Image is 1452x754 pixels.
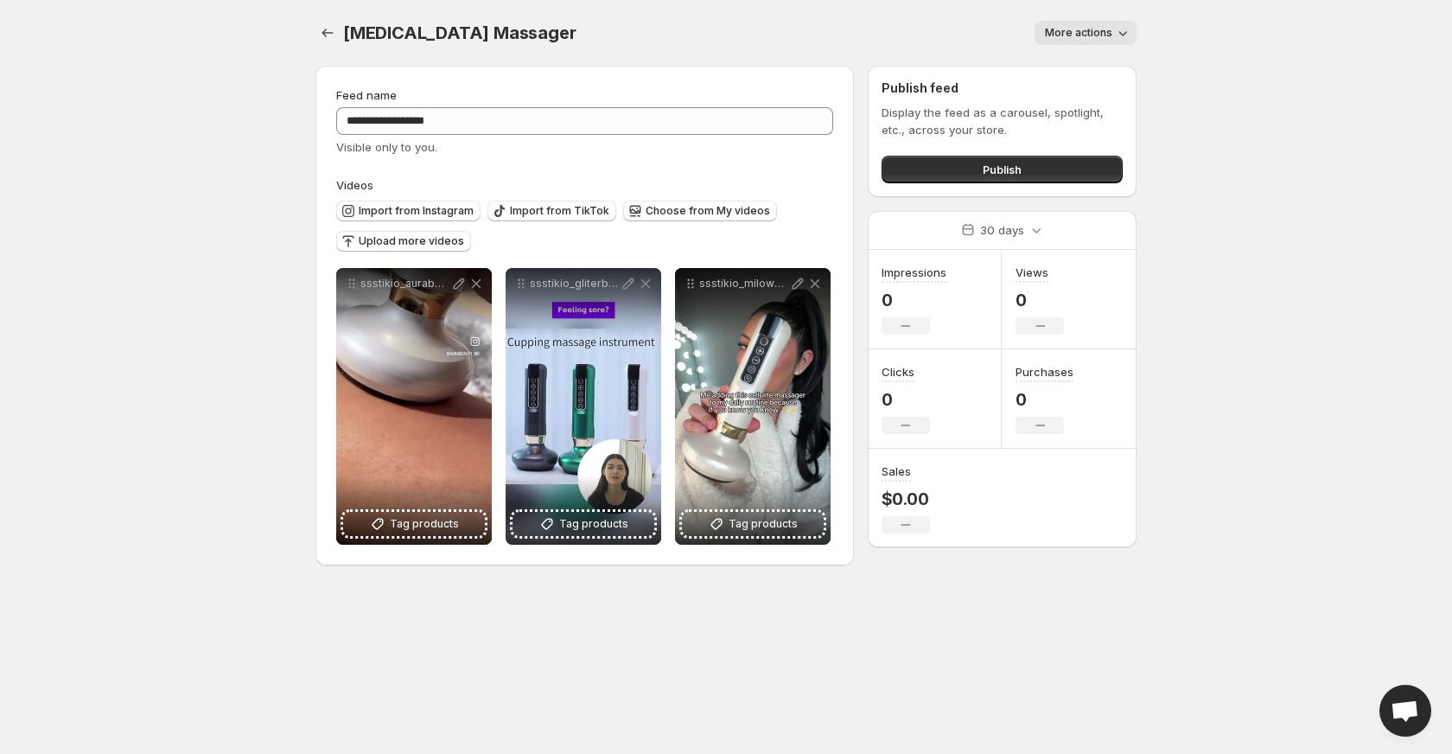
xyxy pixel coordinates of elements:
[699,277,789,291] p: ssstikio_milowus_1745351260393
[980,221,1024,239] p: 30 days
[359,234,464,248] span: Upload more videos
[882,80,1123,97] h2: Publish feed
[882,463,911,480] h3: Sales
[882,290,946,310] p: 0
[882,264,946,281] h3: Impressions
[882,389,930,410] p: 0
[1045,26,1112,40] span: More actions
[359,204,474,218] span: Import from Instagram
[882,489,930,509] p: $0.00
[559,515,628,533] span: Tag products
[343,22,576,43] span: [MEDICAL_DATA] Massager
[487,201,616,221] button: Import from TikTok
[882,156,1123,183] button: Publish
[675,268,831,545] div: ssstikio_milowus_1745351260393Tag products
[1016,363,1073,380] h3: Purchases
[336,201,481,221] button: Import from Instagram
[1016,264,1048,281] h3: Views
[1035,21,1137,45] button: More actions
[682,512,824,536] button: Tag products
[530,277,620,291] p: ssstikio_gliterbenefit_1745351208999
[343,512,485,536] button: Tag products
[983,161,1022,178] span: Publish
[1016,290,1064,310] p: 0
[336,140,437,154] span: Visible only to you.
[336,178,373,192] span: Videos
[336,231,471,252] button: Upload more videos
[1016,389,1073,410] p: 0
[360,277,450,291] p: ssstikio_aurabeauty_md1_1745351228258
[646,204,770,218] span: Choose from My videos
[336,88,397,102] span: Feed name
[315,21,340,45] button: Settings
[510,204,609,218] span: Import from TikTok
[513,512,654,536] button: Tag products
[882,104,1123,138] p: Display the feed as a carousel, spotlight, etc., across your store.
[336,268,492,545] div: ssstikio_aurabeauty_md1_1745351228258Tag products
[623,201,777,221] button: Choose from My videos
[729,515,798,533] span: Tag products
[882,363,914,380] h3: Clicks
[1379,685,1431,737] a: Open chat
[506,268,661,545] div: ssstikio_gliterbenefit_1745351208999Tag products
[390,515,459,533] span: Tag products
